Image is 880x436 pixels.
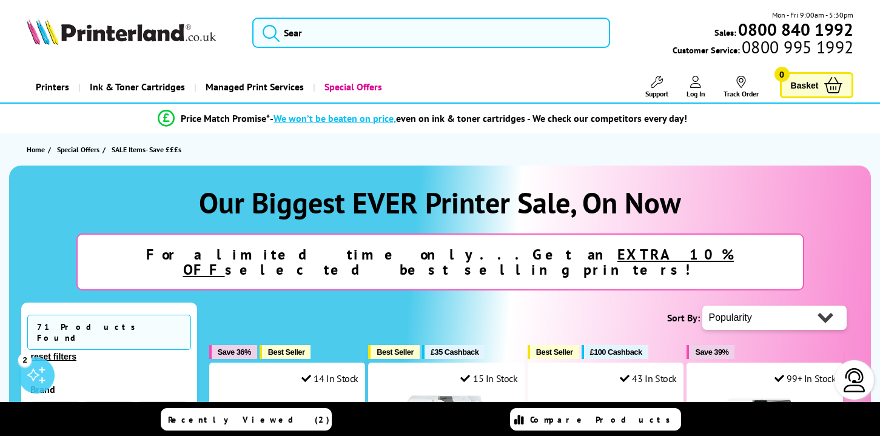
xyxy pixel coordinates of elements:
[21,184,859,221] h1: Our Biggest EVER Printer Sale, On Now
[460,372,517,384] div: 15 In Stock
[27,143,48,156] a: Home
[377,347,414,357] span: Best Seller
[209,345,257,359] button: Save 36%
[57,143,102,156] a: Special Offers
[422,345,485,359] button: £35 Cashback
[218,347,251,357] span: Save 36%
[582,345,648,359] button: £100 Cashback
[27,18,238,47] a: Printerland Logo
[431,347,479,357] span: £35 Cashback
[645,76,668,98] a: Support
[736,24,853,35] a: 0800 840 1992
[687,89,705,98] span: Log In
[695,347,728,357] span: Save 39%
[30,383,188,395] div: Brand
[6,108,839,129] li: modal_Promise
[714,27,736,38] span: Sales:
[590,347,642,357] span: £100 Cashback
[194,72,313,102] a: Managed Print Services
[687,76,705,98] a: Log In
[260,345,311,359] button: Best Seller
[774,67,790,82] span: 0
[18,353,32,366] div: 2
[301,372,358,384] div: 14 In Stock
[90,72,185,102] span: Ink & Toner Cartridges
[252,18,610,48] input: Sear
[274,112,396,124] span: We won’t be beaten on price,
[27,315,191,350] span: 71 Products Found
[27,351,80,362] button: reset filters
[667,312,700,324] span: Sort By:
[724,76,759,98] a: Track Order
[27,72,78,102] a: Printers
[27,18,216,45] img: Printerland Logo
[780,72,854,98] a: Basket 0
[168,414,330,425] span: Recently Viewed (2)
[112,145,181,154] span: SALE Items- Save £££s
[270,112,687,124] div: - even on ink & toner cartridges - We check our competitors every day!
[687,345,734,359] button: Save 39%
[268,347,305,357] span: Best Seller
[368,345,420,359] button: Best Seller
[528,345,579,359] button: Best Seller
[774,372,836,384] div: 99+ In Stock
[772,9,853,21] span: Mon - Fri 9:00am - 5:30pm
[530,414,677,425] span: Compare Products
[57,143,99,156] span: Special Offers
[146,245,734,279] strong: For a limited time only...Get an selected best selling printers!
[78,72,194,102] a: Ink & Toner Cartridges
[738,18,853,41] b: 0800 840 1992
[645,89,668,98] span: Support
[510,408,681,431] a: Compare Products
[791,77,819,93] span: Basket
[673,41,853,56] span: Customer Service:
[181,112,270,124] span: Price Match Promise*
[740,41,853,53] span: 0800 995 1992
[842,368,867,392] img: user-headset-light.svg
[161,408,332,431] a: Recently Viewed (2)
[536,347,573,357] span: Best Seller
[183,245,734,279] u: EXTRA 10% OFF
[313,72,391,102] a: Special Offers
[620,372,677,384] div: 43 In Stock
